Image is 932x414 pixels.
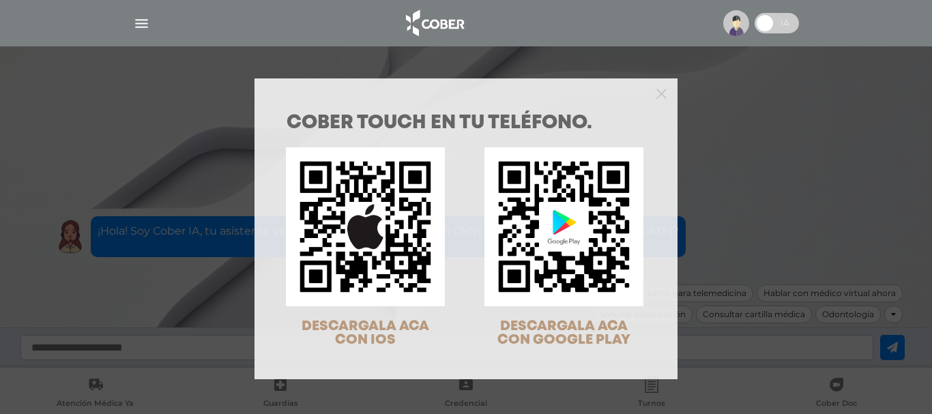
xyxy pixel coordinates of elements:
h1: COBER TOUCH en tu teléfono. [287,114,645,133]
span: DESCARGALA ACA CON IOS [302,320,429,346]
img: qr-code [484,147,643,306]
img: qr-code [286,147,445,306]
button: Close [656,87,667,99]
span: DESCARGALA ACA CON GOOGLE PLAY [497,320,630,346]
